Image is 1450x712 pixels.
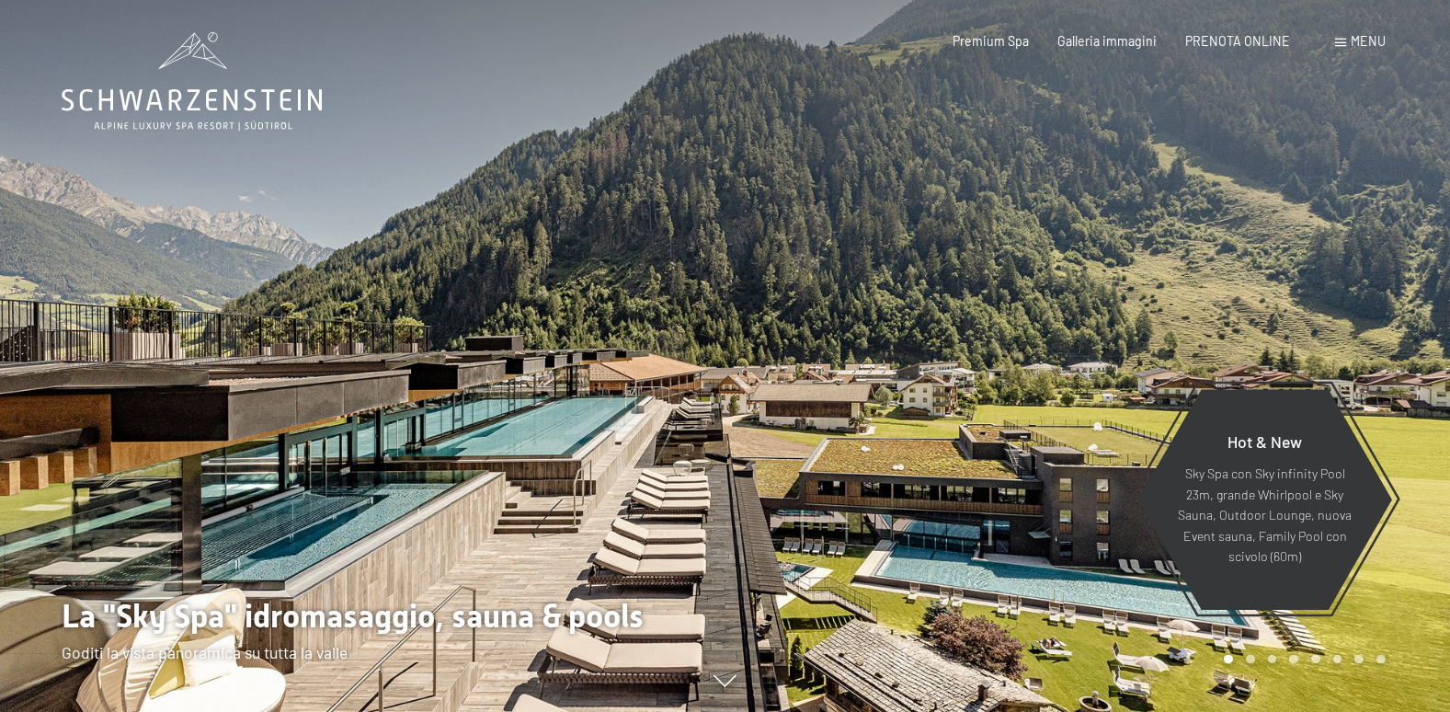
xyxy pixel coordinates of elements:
p: Sky Spa con Sky infinity Pool 23m, grande Whirlpool e Sky Sauna, Outdoor Lounge, nuova Event saun... [1177,464,1353,568]
div: Carousel Page 3 [1268,655,1277,664]
div: Carousel Page 7 [1354,655,1364,664]
div: Carousel Page 1 (Current Slide) [1224,655,1233,664]
a: PRENOTA ONLINE [1185,33,1290,49]
div: Carousel Pagination [1217,655,1385,664]
span: Menu [1351,33,1386,49]
span: Hot & New [1227,431,1302,452]
a: Hot & New Sky Spa con Sky infinity Pool 23m, grande Whirlpool e Sky Sauna, Outdoor Lounge, nuova ... [1136,388,1393,611]
div: Carousel Page 2 [1246,655,1255,664]
div: Carousel Page 5 [1311,655,1320,664]
a: Galleria immagini [1057,33,1157,49]
div: Carousel Page 6 [1333,655,1342,664]
div: Carousel Page 4 [1289,655,1298,664]
div: Carousel Page 8 [1376,655,1386,664]
a: Premium Spa [953,33,1029,49]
